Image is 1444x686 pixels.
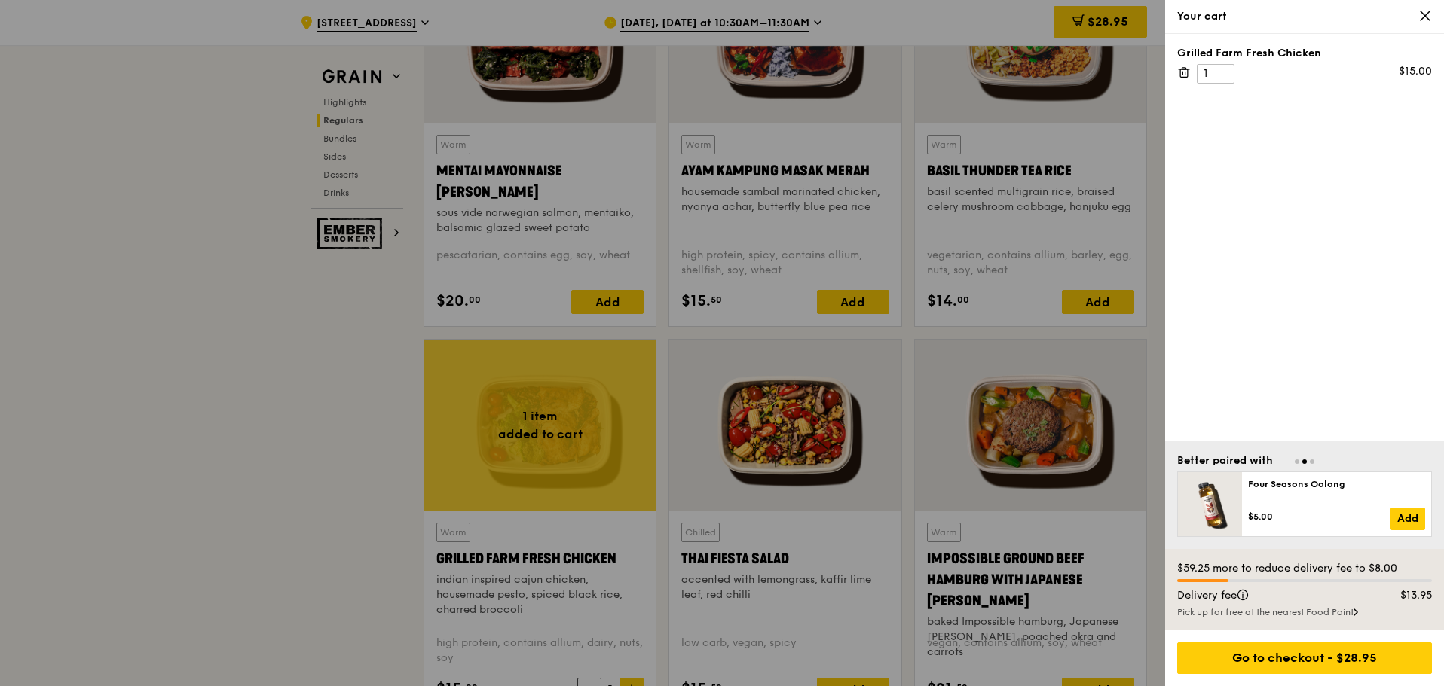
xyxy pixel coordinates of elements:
a: Add [1390,508,1425,530]
div: Go to checkout - $28.95 [1177,642,1432,674]
div: $59.25 more to reduce delivery fee to $8.00 [1177,561,1432,576]
div: Pick up for free at the nearest Food Point [1177,606,1432,618]
span: Go to slide 3 [1310,459,1314,464]
div: $13.95 [1373,588,1442,603]
div: Grilled Farm Fresh Chicken [1177,46,1432,61]
div: $15.00 [1399,64,1432,79]
div: Delivery fee [1168,588,1373,603]
span: Go to slide 2 [1302,459,1307,464]
div: $5.00 [1248,511,1390,523]
div: Better paired with [1177,453,1273,468]
div: Four Seasons Oolong [1248,478,1425,490]
div: Your cart [1177,9,1432,24]
span: Go to slide 1 [1295,459,1299,464]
